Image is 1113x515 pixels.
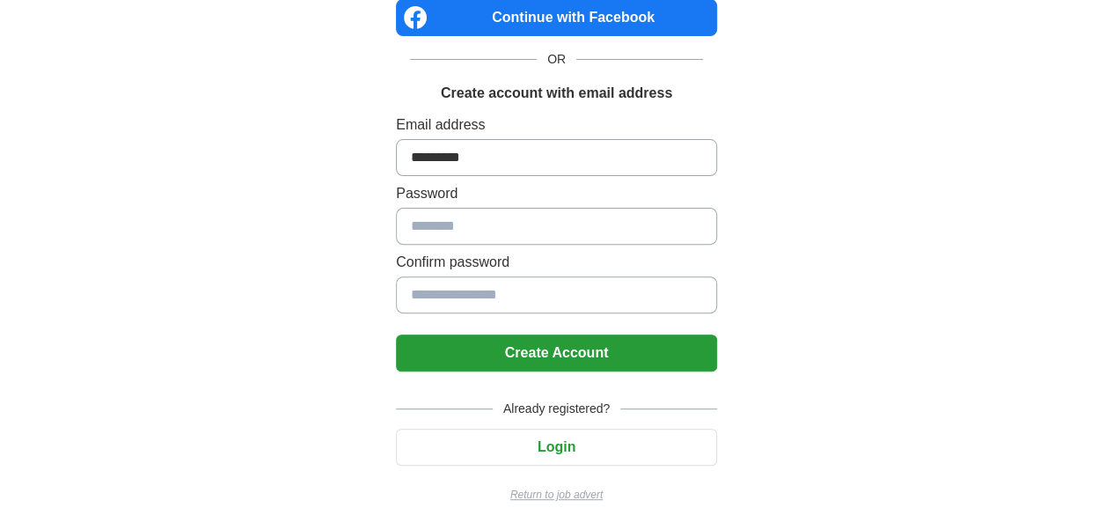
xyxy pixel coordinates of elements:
span: Already registered? [493,400,620,418]
label: Email address [396,114,717,136]
a: Login [396,439,717,454]
h1: Create account with email address [441,83,672,104]
button: Create Account [396,335,717,372]
label: Confirm password [396,252,717,273]
a: Return to job advert [396,487,717,503]
label: Password [396,183,717,204]
button: Login [396,429,717,466]
span: OR [537,50,576,69]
